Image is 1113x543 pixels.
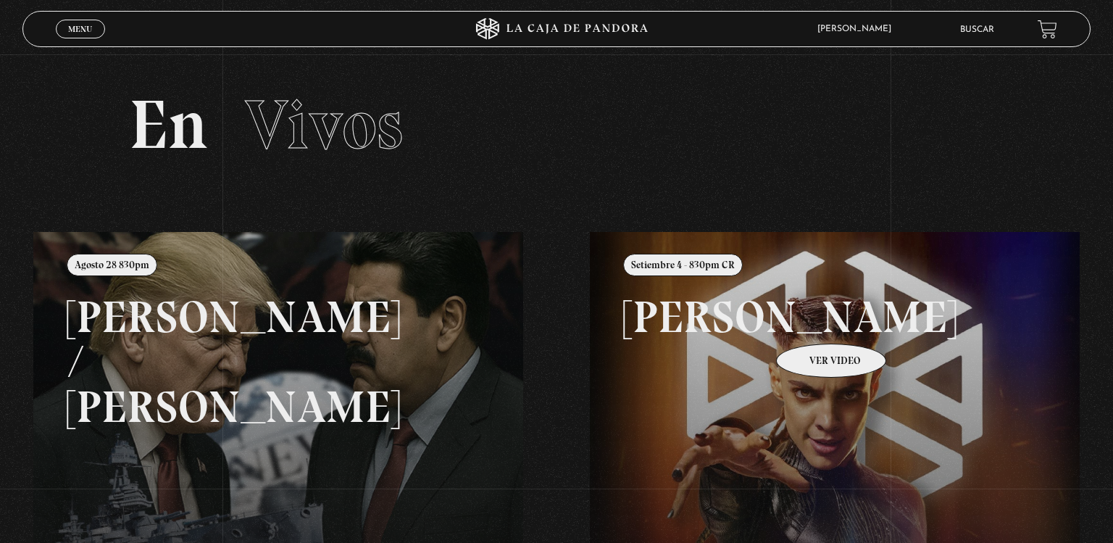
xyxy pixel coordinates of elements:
a: View your shopping cart [1038,19,1057,38]
h2: En [129,91,984,159]
a: Buscar [960,25,994,34]
span: [PERSON_NAME] [810,25,906,33]
span: Cerrar [64,37,98,47]
span: Menu [68,25,92,33]
span: Vivos [245,83,403,166]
